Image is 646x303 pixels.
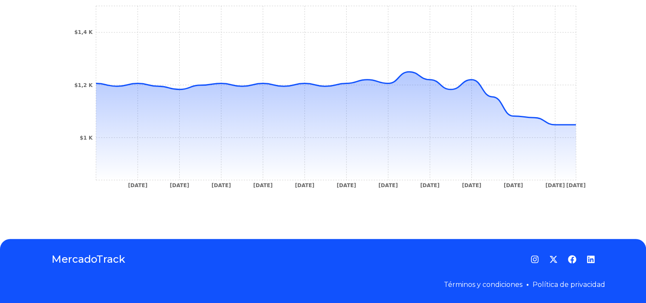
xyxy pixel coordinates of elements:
[378,182,398,188] tspan: [DATE]
[253,182,273,188] tspan: [DATE]
[420,182,440,188] tspan: [DATE]
[74,29,93,35] tspan: $1,4 K
[74,82,93,88] tspan: $1,2 K
[545,182,565,188] tspan: [DATE]
[444,281,522,289] a: Términos y condiciones
[128,182,147,188] tspan: [DATE]
[79,135,93,140] tspan: $1 K
[587,255,595,264] a: LinkedIn
[169,182,189,188] tspan: [DATE]
[462,182,481,188] tspan: [DATE]
[295,182,314,188] tspan: [DATE]
[503,182,523,188] tspan: [DATE]
[568,255,576,264] a: Facebook
[530,255,539,264] a: Instagram
[336,182,356,188] tspan: [DATE]
[566,182,586,188] tspan: [DATE]
[211,182,231,188] tspan: [DATE]
[51,252,125,266] a: MercadoTrack
[533,281,605,289] a: Política de privacidad
[549,255,558,264] a: Twitter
